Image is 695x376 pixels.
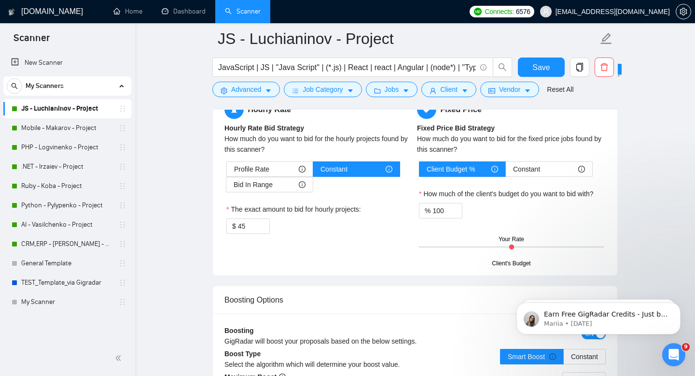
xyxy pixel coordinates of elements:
iframe: Intercom live chat [662,343,685,366]
span: Client [440,84,458,95]
a: PHP - Logvinenko - Project [21,138,113,157]
span: holder [119,144,126,151]
span: holder [119,182,126,190]
span: setting [676,8,691,15]
a: TEST_Template_via Gigradar [21,273,113,292]
button: search [493,58,512,77]
span: holder [119,163,126,171]
span: Client Budget % [427,162,475,176]
button: search [7,78,22,94]
button: Save [518,58,565,77]
div: Select the algorithm which will determine your boost value. [224,359,415,370]
span: caret-down [461,87,468,94]
a: JS - Luchianinov - Project [21,99,113,118]
a: CRM,ERP - [PERSON_NAME] - Project [21,234,113,254]
span: holder [119,298,126,306]
span: idcard [488,87,495,94]
a: homeHome [113,7,142,15]
span: Profile Rate [234,162,269,176]
span: search [493,63,512,72]
span: Bid In Range [234,177,273,192]
span: Scanner [6,31,57,51]
div: How much do you want to bid for the fixed price jobs found by this scanner? [417,133,606,155]
a: AI - Vasilchenko - Project [21,215,113,234]
div: GigRadar will boost your proposals based on the below settings. [224,336,511,347]
span: Constant [513,162,540,176]
a: Ruby - Koba - Project [21,176,113,196]
span: Advanced [231,84,261,95]
span: caret-down [265,87,272,94]
span: info-circle [386,166,392,173]
b: Boosting [224,327,254,334]
span: caret-down [347,87,354,94]
span: 9 [682,343,690,351]
span: Constant [571,353,598,361]
span: user [542,8,549,15]
span: edit [600,32,612,45]
span: folder [374,87,381,94]
button: folderJobscaret-down [366,82,418,97]
button: barsJob Categorycaret-down [284,82,361,97]
label: How much of the client's budget do you want to bid with? [419,188,594,199]
li: My Scanners [3,76,131,312]
span: delete [595,63,613,72]
button: userClientcaret-down [421,82,476,97]
button: delete [595,58,614,77]
span: holder [119,279,126,287]
input: Search Freelance Jobs... [218,61,476,73]
b: Boost Type [224,350,261,358]
span: holder [119,124,126,132]
span: copy [570,63,589,72]
span: info-circle [480,64,486,71]
span: 6576 [516,6,530,17]
button: setting [676,4,691,19]
b: Hourly Rate Bid Strategy [224,124,304,132]
b: Fixed Price Bid Strategy [417,124,495,132]
a: setting [676,8,691,15]
button: settingAdvancedcaret-down [212,82,280,97]
a: dashboardDashboard [162,7,206,15]
a: Mobile - Makarov - Project [21,118,113,138]
input: How much of the client's budget do you want to bid with? [432,203,462,218]
span: Connects: [485,6,514,17]
div: Client's Budget [492,259,530,268]
span: holder [119,105,126,113]
label: The exact amount to bid for hourly projects: [226,204,361,215]
span: double-left [115,353,125,363]
span: setting [221,87,227,94]
div: Boosting Options [224,286,606,314]
img: logo [8,4,15,20]
span: Jobs [385,84,399,95]
span: info-circle [299,181,306,188]
a: Python - Pylypenko - Project [21,196,113,215]
span: holder [119,202,126,209]
span: caret-down [403,87,409,94]
a: .NET - Irzaiev - Project [21,157,113,176]
img: upwork-logo.png [474,8,482,15]
span: Constant [320,162,347,176]
li: New Scanner [3,53,131,72]
span: Save [532,61,550,73]
button: copy [570,58,589,77]
button: idcardVendorcaret-down [480,82,539,97]
a: Reset All [547,84,573,95]
span: info-circle [549,353,556,360]
span: holder [119,260,126,267]
span: Job Category [303,84,343,95]
span: Smart Boost [508,353,556,361]
span: info-circle [491,166,498,173]
span: My Scanners [26,76,64,96]
span: search [7,83,22,89]
div: Your Rate [499,235,524,244]
span: Vendor [499,84,520,95]
a: New Scanner [11,53,124,72]
a: searchScanner [225,7,261,15]
input: The exact amount to bid for hourly projects: [238,219,269,233]
span: info-circle [299,166,306,173]
a: My Scanner [21,292,113,312]
a: General Template [21,254,113,273]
